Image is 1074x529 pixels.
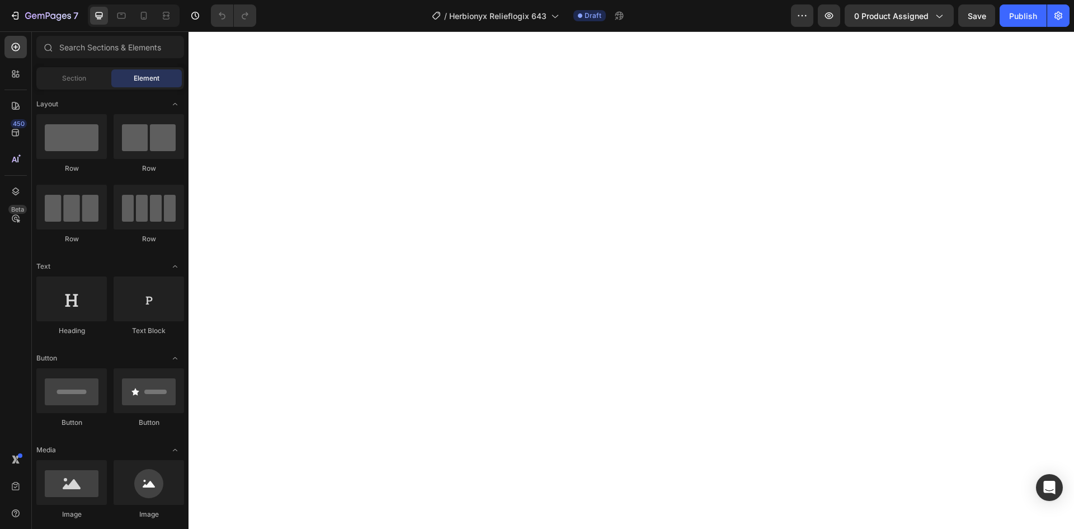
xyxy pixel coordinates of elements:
[1000,4,1047,27] button: Publish
[36,163,107,174] div: Row
[114,326,184,336] div: Text Block
[114,163,184,174] div: Row
[36,509,107,519] div: Image
[845,4,954,27] button: 0 product assigned
[8,205,27,214] div: Beta
[4,4,83,27] button: 7
[444,10,447,22] span: /
[1036,474,1063,501] div: Open Intercom Messenger
[11,119,27,128] div: 450
[166,441,184,459] span: Toggle open
[166,349,184,367] span: Toggle open
[114,509,184,519] div: Image
[62,73,86,83] span: Section
[189,31,1074,529] iframe: Design area
[585,11,601,21] span: Draft
[211,4,256,27] div: Undo/Redo
[114,234,184,244] div: Row
[36,234,107,244] div: Row
[1009,10,1037,22] div: Publish
[134,73,159,83] span: Element
[166,258,184,275] span: Toggle open
[36,418,107,428] div: Button
[36,261,50,271] span: Text
[36,326,107,336] div: Heading
[968,11,986,21] span: Save
[36,99,58,109] span: Layout
[166,95,184,113] span: Toggle open
[114,418,184,428] div: Button
[958,4,995,27] button: Save
[36,353,57,363] span: Button
[73,9,78,22] p: 7
[36,445,56,455] span: Media
[36,36,184,58] input: Search Sections & Elements
[854,10,929,22] span: 0 product assigned
[449,10,547,22] span: Herbionyx Relieflogix 643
